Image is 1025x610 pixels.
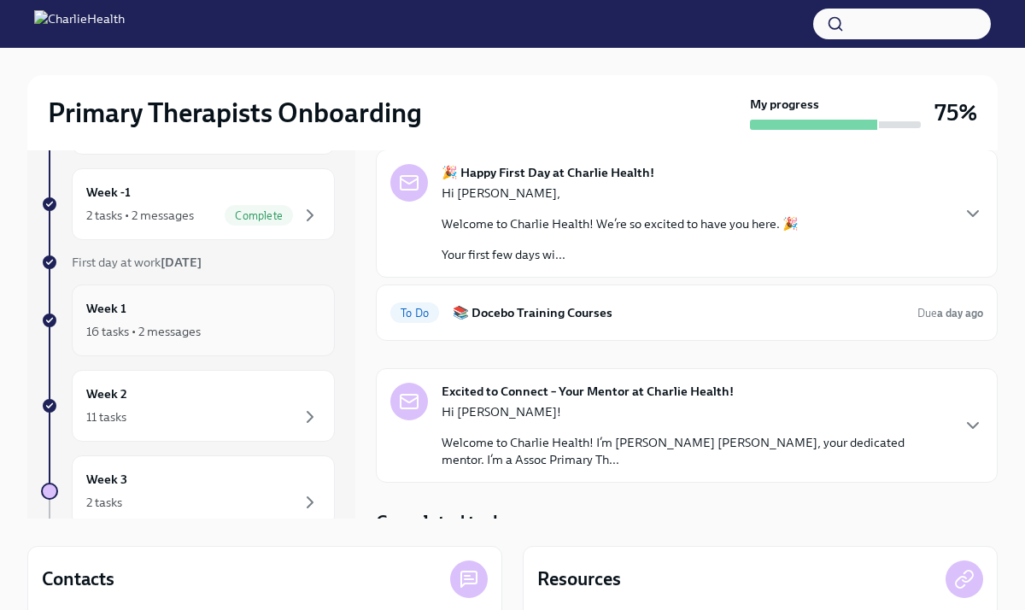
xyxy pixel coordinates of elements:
[442,403,949,420] p: Hi [PERSON_NAME]!
[41,254,335,271] a: First day at work[DATE]
[537,566,621,592] h4: Resources
[86,494,122,511] div: 2 tasks
[86,384,127,403] h6: Week 2
[41,168,335,240] a: Week -12 tasks • 2 messagesComplete
[917,305,983,321] span: August 19th, 2025 08:00
[41,455,335,527] a: Week 32 tasks
[48,96,422,130] h2: Primary Therapists Onboarding
[934,97,977,128] h3: 75%
[376,510,998,536] div: Completed tasks
[442,383,734,400] strong: Excited to Connect – Your Mentor at Charlie Health!
[41,284,335,356] a: Week 116 tasks • 2 messages
[161,255,202,270] strong: [DATE]
[41,370,335,442] a: Week 211 tasks
[225,209,293,222] span: Complete
[86,183,131,202] h6: Week -1
[442,215,799,232] p: Welcome to Charlie Health! We’re so excited to have you here. 🎉
[917,307,983,320] span: Due
[72,255,202,270] span: First day at work
[86,207,194,224] div: 2 tasks • 2 messages
[390,307,439,320] span: To Do
[390,299,983,326] a: To Do📚 Docebo Training CoursesDuea day ago
[34,10,125,38] img: CharlieHealth
[442,164,654,181] strong: 🎉 Happy First Day at Charlie Health!
[937,307,983,320] strong: a day ago
[86,323,201,340] div: 16 tasks • 2 messages
[750,96,819,113] strong: My progress
[86,299,126,318] h6: Week 1
[86,470,127,489] h6: Week 3
[42,566,114,592] h4: Contacts
[86,408,126,425] div: 11 tasks
[376,510,511,536] h4: Completed tasks
[442,246,799,263] p: Your first few days wi...
[442,185,799,202] p: Hi [PERSON_NAME],
[453,303,904,322] h6: 📚 Docebo Training Courses
[442,434,949,468] p: Welcome to Charlie Health! I’m [PERSON_NAME] [PERSON_NAME], your dedicated mentor. I’m a Assoc Pr...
